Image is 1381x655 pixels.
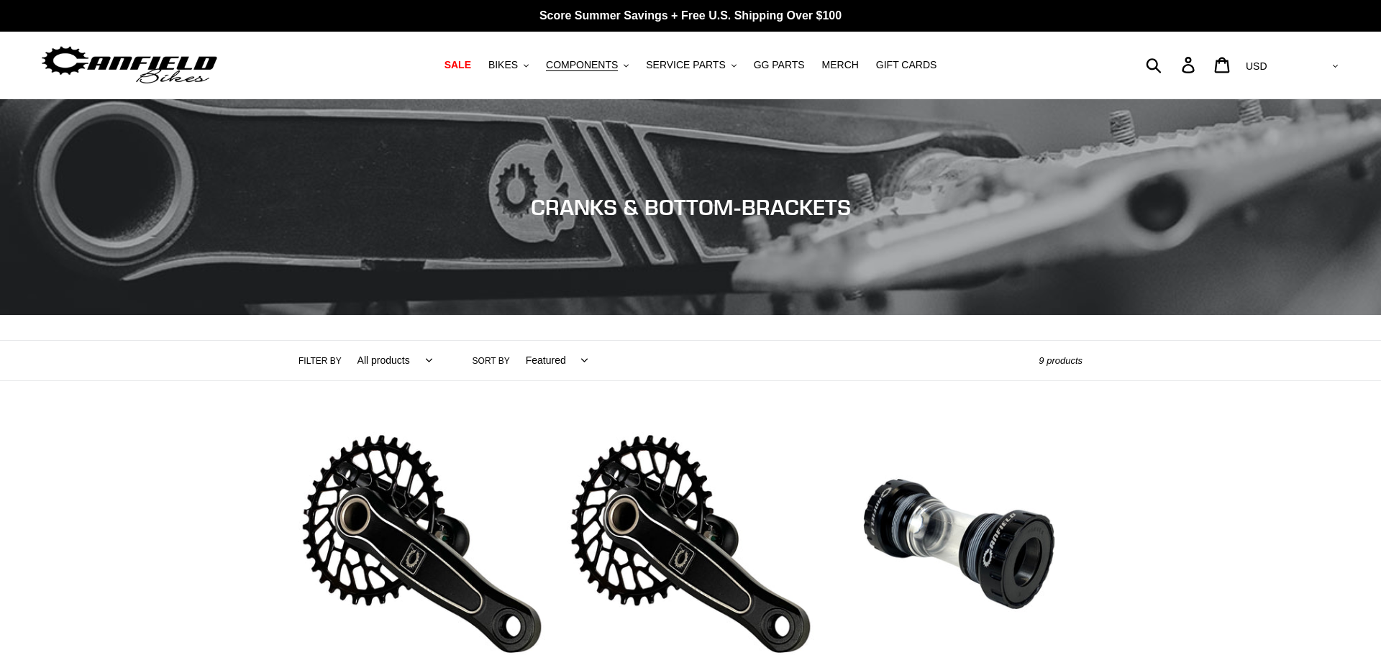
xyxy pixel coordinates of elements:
span: SERVICE PARTS [646,59,725,71]
a: GG PARTS [747,55,812,75]
span: COMPONENTS [546,59,618,71]
a: GIFT CARDS [869,55,944,75]
span: GG PARTS [754,59,805,71]
button: SERVICE PARTS [639,55,743,75]
button: COMPONENTS [539,55,636,75]
span: GIFT CARDS [876,59,937,71]
a: SALE [437,55,478,75]
a: MERCH [815,55,866,75]
span: SALE [445,59,471,71]
button: BIKES [481,55,536,75]
label: Sort by [473,354,510,367]
label: Filter by [298,354,342,367]
span: 9 products [1039,355,1083,366]
span: CRANKS & BOTTOM-BRACKETS [531,194,851,220]
span: BIKES [488,59,518,71]
span: MERCH [822,59,859,71]
img: Canfield Bikes [40,42,219,88]
input: Search [1154,49,1190,81]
